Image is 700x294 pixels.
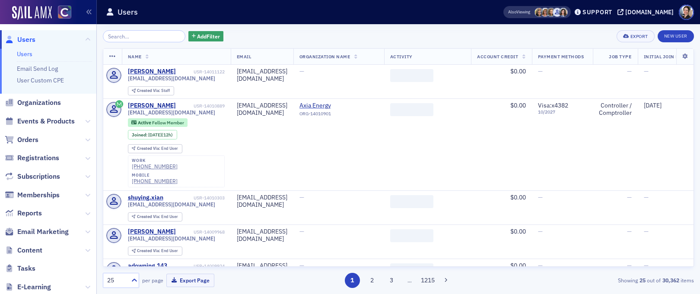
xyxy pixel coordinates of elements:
div: USR-14010889 [177,103,225,109]
input: Search… [103,30,185,42]
div: Created Via: Staff [128,86,174,95]
a: SailAMX [12,6,52,20]
span: Fellow Member [152,120,184,126]
button: 3 [384,273,399,288]
span: Stacy Svendsen [559,8,568,17]
span: Events & Products [17,117,75,126]
span: $0.00 [510,67,526,75]
span: Registrations [17,153,59,163]
span: — [627,262,632,269]
div: USR-14011122 [177,69,225,75]
button: 2 [364,273,379,288]
span: Account Credit [477,54,518,60]
a: Email Marketing [5,227,69,237]
a: Users [5,35,35,44]
span: $0.00 [510,228,526,235]
a: Orders [5,135,38,145]
a: New User [658,30,694,42]
div: Created Via: End User [128,144,182,153]
div: Created Via: End User [128,247,182,256]
span: — [299,228,304,235]
div: End User [137,249,178,253]
span: — [299,67,304,75]
span: $0.00 [510,101,526,109]
div: (12h) [148,132,173,138]
div: ORG-14010901 [299,111,378,120]
button: AddFilter [188,31,224,42]
a: Content [5,246,42,255]
div: Support [582,8,612,16]
span: Users [17,35,35,44]
span: [DATE] [644,101,662,109]
a: Events & Products [5,117,75,126]
span: Name [128,54,142,60]
a: [PERSON_NAME] [128,102,176,110]
span: Joined : [132,132,148,138]
div: USR-14009968 [177,229,225,235]
span: [EMAIL_ADDRESS][DOMAIN_NAME] [128,109,215,116]
span: Payment Methods [538,54,584,60]
span: Created Via : [137,88,161,93]
div: [EMAIL_ADDRESS][DOMAIN_NAME] [237,194,287,209]
div: Also [508,9,516,15]
span: … [404,276,416,284]
label: per page [142,276,163,284]
a: Subscriptions [5,172,60,181]
span: — [538,262,543,269]
span: Visa : x4382 [538,101,568,109]
a: [PHONE_NUMBER] [132,163,178,170]
a: Reports [5,209,42,218]
div: [EMAIL_ADDRESS][DOMAIN_NAME] [237,102,287,117]
span: — [299,262,304,269]
span: ‌ [390,103,433,116]
span: ‌ [390,69,433,82]
div: Showing out of items [503,276,694,284]
span: ‌ [390,229,433,242]
span: — [644,262,649,269]
button: Export Page [166,274,214,287]
span: Organization Name [299,54,350,60]
button: 1 [345,273,360,288]
span: Lauren Standiford [535,8,544,17]
div: Controller / Comptroller [599,102,632,117]
a: Active Fellow Member [131,120,184,125]
span: ‌ [390,263,433,276]
div: End User [137,146,178,151]
div: [PERSON_NAME] [128,68,176,76]
span: Email Marketing [17,227,69,237]
div: [EMAIL_ADDRESS][DOMAIN_NAME] [237,68,287,83]
div: Active: Active: Fellow Member [128,118,188,127]
span: Subscriptions [17,172,60,181]
a: [PERSON_NAME] [128,228,176,236]
span: Activity [390,54,413,60]
span: 10 / 2027 [538,109,587,115]
button: 1215 [420,273,436,288]
span: [EMAIL_ADDRESS][DOMAIN_NAME] [128,201,215,208]
span: [DATE] [148,132,162,138]
a: shuying.xian [128,194,163,202]
span: — [538,67,543,75]
span: — [644,193,649,201]
a: View Homepage [52,6,71,20]
div: Created Via: End User [128,212,182,221]
a: Users [17,50,32,58]
a: Organizations [5,98,61,107]
div: Export [630,34,648,39]
span: E-Learning [17,282,51,292]
span: — [627,193,632,201]
span: Memberships [17,190,60,200]
a: E-Learning [5,282,51,292]
h1: Users [118,7,138,17]
span: Organizations [17,98,61,107]
span: — [299,193,304,201]
div: adowning.143 [128,262,167,270]
span: Email [237,54,251,60]
strong: 30,362 [661,276,681,284]
button: Export [617,30,654,42]
span: $0.00 [510,262,526,269]
div: USR-14009924 [169,263,225,269]
span: Content [17,246,42,255]
strong: 25 [638,276,647,284]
